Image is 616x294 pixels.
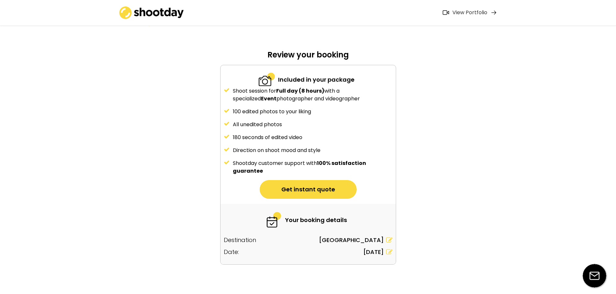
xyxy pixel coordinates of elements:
[233,108,393,116] div: 100 edited photos to your liking
[261,95,276,102] strong: Event
[260,180,357,199] button: Get instant quote
[259,72,275,87] img: 2-specialized.svg
[583,264,606,288] img: email-icon%20%281%29.svg
[276,87,324,95] strong: Full day (8 hours)
[233,159,367,175] strong: 100% satisfaction guarantee
[220,50,396,65] div: Review your booking
[278,75,354,84] div: Included in your package
[119,6,184,19] img: shootday_logo.png
[363,248,384,256] div: [DATE]
[233,134,393,141] div: 180 seconds of edited video
[224,248,239,256] div: Date:
[233,121,393,128] div: All unedited photos
[233,147,393,154] div: Direction on shoot mood and style
[224,236,256,244] div: Destination
[233,87,393,103] div: Shoot session for with a specialized photographer and videographer
[285,216,347,224] div: Your booking details
[266,212,282,228] img: 6-fast.svg
[452,9,487,16] div: View Portfolio
[443,10,449,15] img: Icon%20feather-video%402x.png
[233,159,393,175] div: Shootday customer support with
[319,236,384,244] div: [GEOGRAPHIC_DATA]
